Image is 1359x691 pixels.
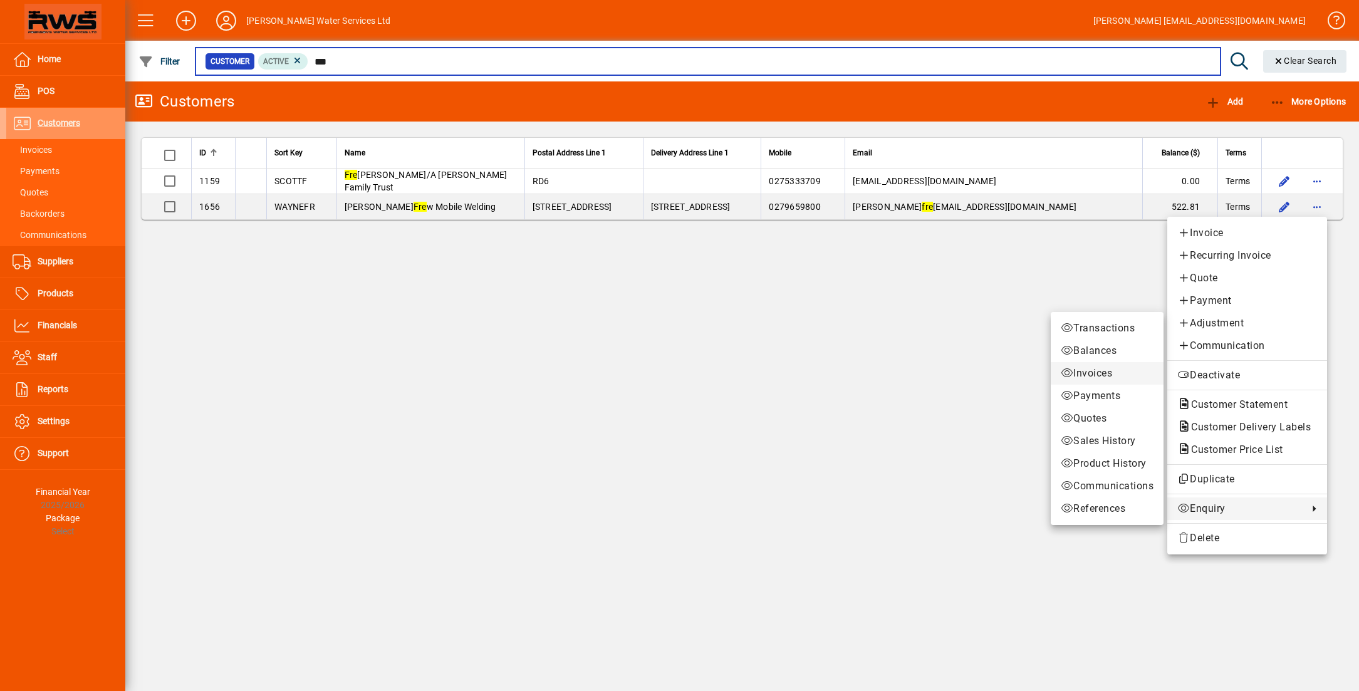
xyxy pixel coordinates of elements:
[1061,388,1153,403] span: Payments
[1177,444,1289,455] span: Customer Price List
[1177,421,1317,433] span: Customer Delivery Labels
[1061,321,1153,336] span: Transactions
[1061,456,1153,471] span: Product History
[1177,248,1317,263] span: Recurring Invoice
[1177,472,1317,487] span: Duplicate
[1177,271,1317,286] span: Quote
[1061,501,1153,516] span: References
[1177,316,1317,331] span: Adjustment
[1177,226,1317,241] span: Invoice
[1177,398,1294,410] span: Customer Statement
[1177,293,1317,308] span: Payment
[1061,479,1153,494] span: Communications
[1061,411,1153,426] span: Quotes
[1167,364,1327,387] button: Deactivate customer
[1061,434,1153,449] span: Sales History
[1061,343,1153,358] span: Balances
[1177,501,1302,516] span: Enquiry
[1177,368,1317,383] span: Deactivate
[1177,338,1317,353] span: Communication
[1061,366,1153,381] span: Invoices
[1177,531,1317,546] span: Delete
